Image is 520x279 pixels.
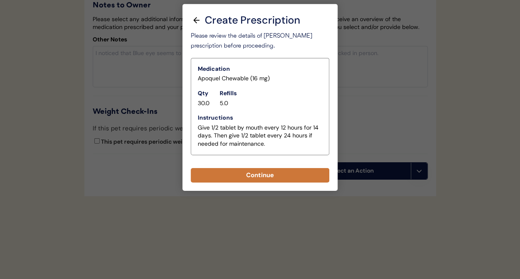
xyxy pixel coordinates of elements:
[220,99,228,108] div: 5.0
[191,31,329,52] div: Please review the details of [PERSON_NAME] prescription before proceeding.
[198,114,233,122] div: Instructions
[198,65,230,73] div: Medication
[220,89,237,98] div: Refills
[198,99,210,108] div: 30.0
[198,124,322,148] div: Give 1/2 tablet by mouth every 12 hours for 14 days. Then give 1/2 tablet every 24 hours if neede...
[198,89,208,98] div: Qty
[205,12,329,28] div: Create Prescription
[191,168,329,183] button: Continue
[198,75,270,83] div: Apoquel Chewable (16 mg)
